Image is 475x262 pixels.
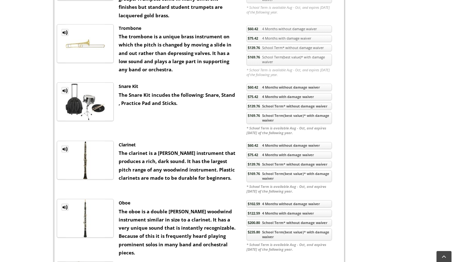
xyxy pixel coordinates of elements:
span: $60.42 [247,143,258,148]
a: MP3 Clip [62,204,68,210]
a: $75.424 Months with damage waiver [246,35,332,42]
span: $139.76 [247,104,260,108]
a: $102.594 Months without damage waiver [246,200,332,207]
a: MP3 Clip [62,29,68,36]
a: $139.76School Term* without damage waiver [246,102,332,110]
a: $169.76School Term(best value)* with damage waiver [246,170,332,182]
span: $102.59 [247,201,260,206]
span: $200.80 [247,220,260,225]
span: $139.76 [247,45,260,50]
em: * School Term is available Aug - Oct, and expires [DATE] of the following year. [246,68,332,77]
a: $169.76School Term(best value)* with damage waiver [246,54,332,66]
span: $60.42 [247,85,258,90]
a: $139.76School Term* without damage waiver [246,161,332,168]
a: $60.424 Months without damage waiver [246,25,332,33]
a: $75.424 Months with damage waiver [246,93,332,100]
a: $60.424 Months without damage waiver [246,142,332,149]
span: $75.42 [247,94,258,99]
span: $75.42 [247,152,258,157]
strong: The trombone is a unique brass instrument on which the pitch is changed by moving a slide in and ... [118,33,231,73]
em: * School Term is available Aug - Oct, and expires [DATE] of the following year. [246,126,332,135]
a: $122.594 Months with damage waiver [246,210,332,217]
em: * School Term is available Aug - Oct, and expires [DATE] of the following year. [246,184,332,194]
a: $75.424 Months with damage waiver [246,151,332,159]
span: $235.80 [247,230,260,234]
img: th_1fc34dab4bdaff02a3697e89cb8f30dd_1334255010DKIT.jpg [66,83,105,121]
span: $169.76 [247,113,260,118]
div: Oboe [118,199,237,207]
a: $200.80School Term* without damage waiver [246,219,332,226]
span: $169.76 [247,55,260,59]
em: * School Term is available Aug - Oct, and expires [DATE] of the following year. [246,5,332,14]
a: $235.80School Term(best value)* with damage waiver [246,228,332,240]
div: Trombone [118,24,237,32]
a: $60.424 Months without damage waiver [246,84,332,91]
span: $75.42 [247,36,258,41]
img: th_1fc34dab4bdaff02a3697e89cb8f30dd_1328556165CLAR.jpg [66,141,105,179]
a: $169.76School Term(best value)* with damage waiver [246,112,332,124]
div: Snare Kit [118,82,237,90]
strong: The oboe is a double [PERSON_NAME] woodwind instrument similar in size to a clarinet. It has a ve... [118,208,235,256]
strong: The Snare Kit incudes the following: Snare, Stand , Practice Pad and Sticks. [118,92,235,106]
em: * School Term is available Aug - Oct, and expires [DATE] of the following year. [246,242,332,252]
a: MP3 Clip [62,145,68,152]
span: $139.76 [247,162,260,166]
div: Clarinet [118,141,237,149]
strong: The clarinet is a [PERSON_NAME] instrument that produces a rich, dark sound. It has the largest p... [118,150,235,181]
img: th_1fc34dab4bdaff02a3697e89cb8f30dd_1334255069TBONE.jpg [66,25,105,63]
a: $139.76School Term* without damage waiver [246,44,332,52]
span: $60.42 [247,26,258,31]
span: $122.59 [247,211,260,216]
span: $169.76 [247,171,260,176]
a: MP3 Clip [62,87,68,94]
img: th_1fc34dab4bdaff02a3697e89cb8f30dd_1334255038OBOE.jpg [66,199,105,237]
